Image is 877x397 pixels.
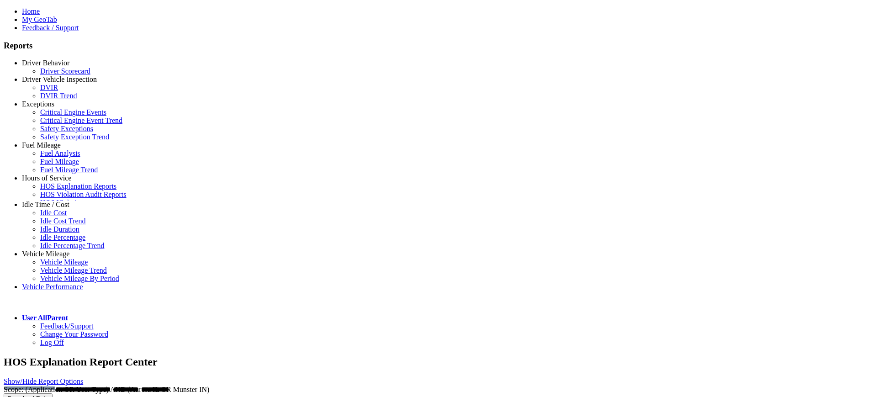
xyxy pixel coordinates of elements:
[40,225,79,233] a: Idle Duration
[40,322,93,330] a: Feedback/Support
[22,283,83,291] a: Vehicle Performance
[40,158,79,165] a: Fuel Mileage
[4,356,873,368] h2: HOS Explanation Report Center
[40,330,108,338] a: Change Your Password
[22,7,40,15] a: Home
[40,199,86,206] a: HOS Violations
[40,125,93,132] a: Safety Exceptions
[40,233,85,241] a: Idle Percentage
[40,149,80,157] a: Fuel Analysis
[40,182,116,190] a: HOS Explanation Reports
[40,191,127,198] a: HOS Violation Audit Reports
[22,75,97,83] a: Driver Vehicle Inspection
[22,201,69,208] a: Idle Time / Cost
[22,141,61,149] a: Fuel Mileage
[22,59,69,67] a: Driver Behavior
[40,108,106,116] a: Critical Engine Events
[40,266,107,274] a: Vehicle Mileage Trend
[40,339,64,346] a: Log Off
[40,242,104,249] a: Idle Percentage Trend
[40,67,90,75] a: Driver Scorecard
[22,314,68,322] a: User AllParent
[22,100,54,108] a: Exceptions
[22,174,71,182] a: Hours of Service
[22,16,57,23] a: My GeoTab
[40,258,88,266] a: Vehicle Mileage
[40,275,119,282] a: Vehicle Mileage By Period
[4,41,873,51] h3: Reports
[22,24,79,32] a: Feedback / Support
[4,386,209,393] span: Scope: (Application OR User Type) AND (Aurora IL OR Munster IN)
[40,84,58,91] a: DVIR
[4,377,83,385] a: Show/Hide Report Options
[40,209,67,217] a: Idle Cost
[22,250,69,258] a: Vehicle Mileage
[40,92,77,100] a: DVIR Trend
[40,133,109,141] a: Safety Exception Trend
[40,166,98,174] a: Fuel Mileage Trend
[40,116,122,124] a: Critical Engine Event Trend
[40,217,86,225] a: Idle Cost Trend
